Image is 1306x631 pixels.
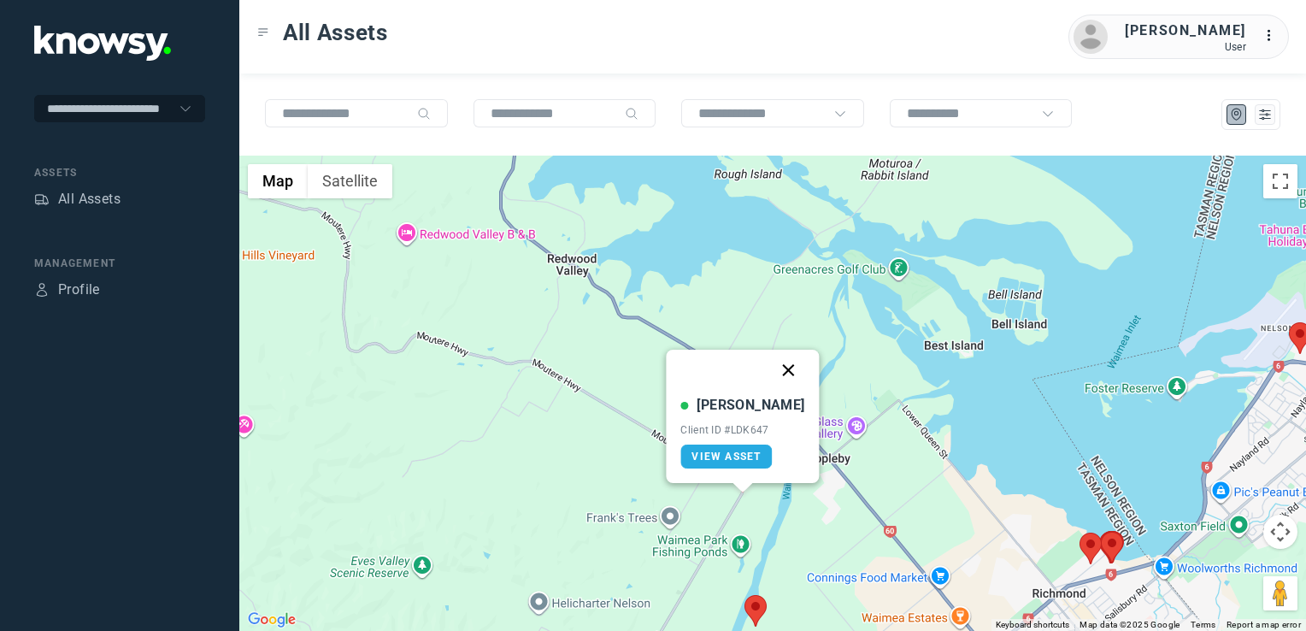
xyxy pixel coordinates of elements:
img: Application Logo [34,26,171,61]
button: Close [768,350,809,391]
a: Open this area in Google Maps (opens a new window) [244,609,300,631]
div: Map [1229,107,1244,122]
div: User [1125,41,1246,53]
img: Google [244,609,300,631]
span: View Asset [691,451,761,463]
div: Client ID #LDK647 [680,424,804,436]
tspan: ... [1264,29,1281,42]
button: Drag Pegman onto the map to open Street View [1263,576,1297,610]
a: AssetsAll Assets [34,189,121,209]
div: Toggle Menu [257,27,269,38]
div: Search [417,107,431,121]
span: Map data ©2025 Google [1080,620,1180,629]
div: Assets [34,165,205,180]
a: View Asset [680,445,772,469]
a: Report a map error [1227,620,1301,629]
div: [PERSON_NAME] [697,395,804,416]
button: Map camera controls [1263,515,1297,549]
div: Profile [34,282,50,298]
div: List [1257,107,1273,122]
button: Show street map [248,164,308,198]
button: Toggle fullscreen view [1263,164,1297,198]
button: Keyboard shortcuts [996,619,1069,631]
a: ProfileProfile [34,280,100,300]
button: Show satellite imagery [308,164,392,198]
img: avatar.png [1074,20,1108,54]
div: All Assets [58,189,121,209]
div: Profile [58,280,100,300]
a: Terms (opens in new tab) [1191,620,1216,629]
div: Search [625,107,638,121]
div: : [1263,26,1284,46]
span: All Assets [283,17,388,48]
div: Management [34,256,205,271]
div: Assets [34,192,50,207]
div: : [1263,26,1284,49]
div: [PERSON_NAME] [1125,21,1246,41]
